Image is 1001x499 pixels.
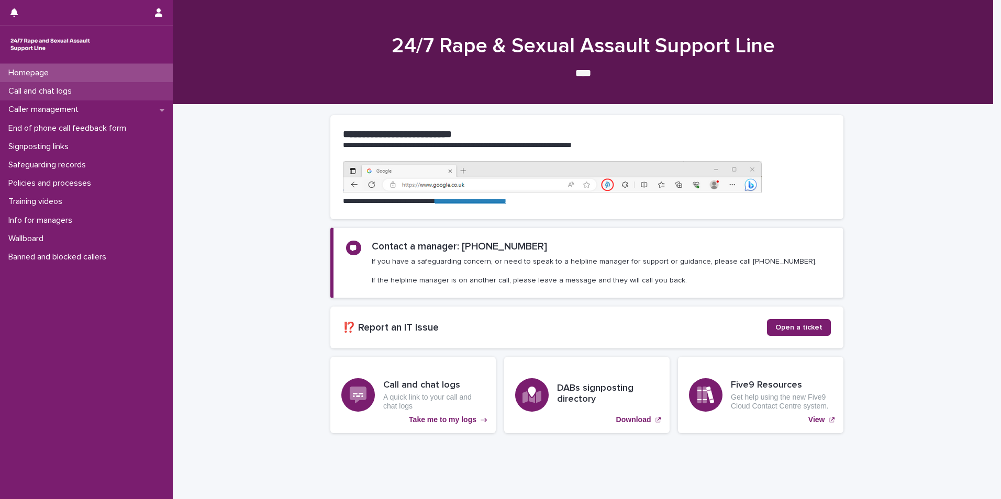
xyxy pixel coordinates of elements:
[504,357,670,433] a: Download
[4,86,80,96] p: Call and chat logs
[343,322,767,334] h2: ⁉️ Report an IT issue
[4,105,87,115] p: Caller management
[4,234,52,244] p: Wallboard
[4,142,77,152] p: Signposting links
[557,383,659,405] h3: DABs signposting directory
[4,252,115,262] p: Banned and blocked callers
[8,34,92,55] img: rhQMoQhaT3yELyF149Cw
[372,241,547,253] h2: Contact a manager: [PHONE_NUMBER]
[731,393,832,411] p: Get help using the new Five9 Cloud Contact Centre system.
[383,393,485,411] p: A quick link to your call and chat logs
[731,380,832,391] h3: Five9 Resources
[4,178,99,188] p: Policies and processes
[4,216,81,225] p: Info for managers
[409,415,476,424] p: Take me to my logs
[4,160,94,170] p: Safeguarding records
[775,324,822,331] span: Open a ticket
[616,415,651,424] p: Download
[343,161,762,192] img: https%3A%2F%2Fcdn.document360.io%2F0deca9d6-0dac-4e56-9e8f-8d9979bfce0e%2FImages%2FDocumentation%...
[4,123,135,133] p: End of phone call feedback form
[4,197,71,207] p: Training videos
[383,380,485,391] h3: Call and chat logs
[327,33,840,59] h1: 24/7 Rape & Sexual Assault Support Line
[767,319,831,336] a: Open a ticket
[330,357,496,433] a: Take me to my logs
[808,415,825,424] p: View
[4,68,57,78] p: Homepage
[372,257,817,286] p: If you have a safeguarding concern, or need to speak to a helpline manager for support or guidanc...
[678,357,843,433] a: View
